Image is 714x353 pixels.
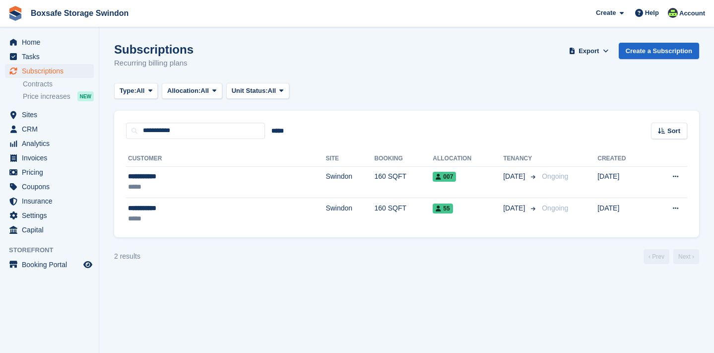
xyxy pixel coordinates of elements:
[22,151,81,165] span: Invoices
[22,50,81,64] span: Tasks
[673,249,699,264] a: Next
[22,137,81,150] span: Analytics
[22,180,81,194] span: Coupons
[77,91,94,101] div: NEW
[5,108,94,122] a: menu
[22,194,81,208] span: Insurance
[9,245,99,255] span: Storefront
[114,58,194,69] p: Recurring billing plans
[503,151,538,167] th: Tenancy
[114,43,194,56] h1: Subscriptions
[268,86,276,96] span: All
[5,209,94,222] a: menu
[162,83,222,99] button: Allocation: All
[645,8,659,18] span: Help
[126,151,325,167] th: Customer
[596,8,616,18] span: Create
[503,171,527,182] span: [DATE]
[597,198,649,229] td: [DATE]
[82,259,94,271] a: Preview store
[22,108,81,122] span: Sites
[23,92,70,101] span: Price increases
[167,86,200,96] span: Allocation:
[5,223,94,237] a: menu
[200,86,209,96] span: All
[232,86,268,96] span: Unit Status:
[374,166,433,198] td: 160 SQFT
[5,194,94,208] a: menu
[597,166,649,198] td: [DATE]
[325,166,374,198] td: Swindon
[22,165,81,179] span: Pricing
[325,151,374,167] th: Site
[114,251,140,262] div: 2 results
[374,198,433,229] td: 160 SQFT
[120,86,136,96] span: Type:
[679,8,705,18] span: Account
[5,151,94,165] a: menu
[374,151,433,167] th: Booking
[325,198,374,229] td: Swindon
[542,172,568,180] span: Ongoing
[22,122,81,136] span: CRM
[579,46,599,56] span: Export
[22,35,81,49] span: Home
[433,204,453,213] span: 55
[5,180,94,194] a: menu
[644,249,669,264] a: Previous
[667,126,680,136] span: Sort
[23,79,94,89] a: Contracts
[5,35,94,49] a: menu
[22,64,81,78] span: Subscriptions
[226,83,289,99] button: Unit Status: All
[136,86,145,96] span: All
[5,122,94,136] a: menu
[8,6,23,21] img: stora-icon-8386f47178a22dfd0bd8f6a31ec36ba5ce8667c1dd55bd0f319d3a0aa187defe.svg
[642,249,701,264] nav: Page
[5,165,94,179] a: menu
[668,8,678,18] img: Julia Matthews
[597,151,649,167] th: Created
[22,223,81,237] span: Capital
[433,172,456,182] span: 007
[114,83,158,99] button: Type: All
[5,137,94,150] a: menu
[5,258,94,272] a: menu
[619,43,699,59] a: Create a Subscription
[23,91,94,102] a: Price increases NEW
[5,50,94,64] a: menu
[503,203,527,213] span: [DATE]
[433,151,503,167] th: Allocation
[22,209,81,222] span: Settings
[567,43,611,59] button: Export
[5,64,94,78] a: menu
[542,204,568,212] span: Ongoing
[22,258,81,272] span: Booking Portal
[27,5,132,21] a: Boxsafe Storage Swindon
